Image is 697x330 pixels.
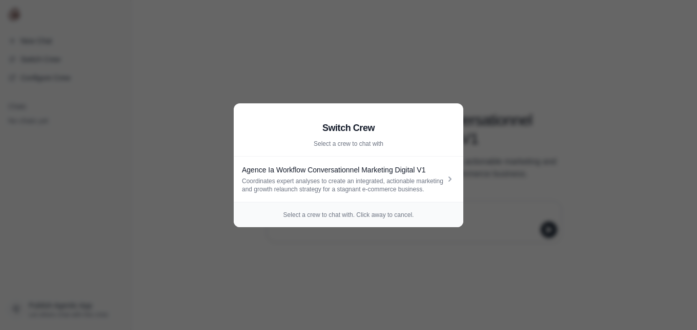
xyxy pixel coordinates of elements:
[234,157,463,202] a: Agence Ia Workflow Conversationnel Marketing Digital V1 Coordinates expert analyses to create an ...
[242,165,445,175] div: Agence Ia Workflow Conversationnel Marketing Digital V1
[242,140,455,148] p: Select a crew to chat with
[242,211,455,219] p: Select a crew to chat with. Click away to cancel.
[242,177,445,193] div: Coordinates expert analyses to create an integrated, actionable marketing and growth relaunch str...
[242,121,455,135] h2: Switch Crew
